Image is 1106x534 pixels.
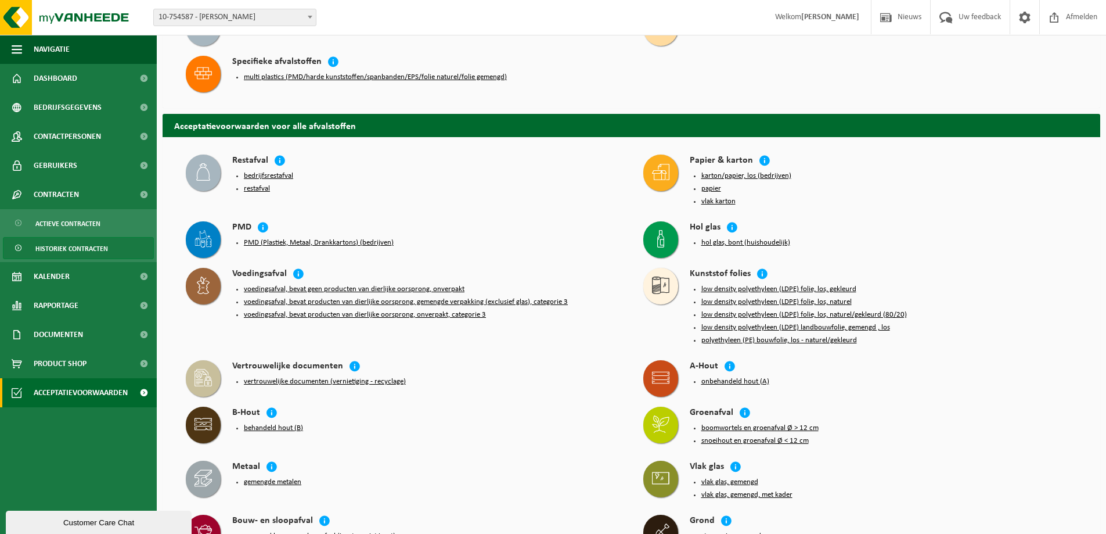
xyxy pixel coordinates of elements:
button: snoeihout en groenafval Ø < 12 cm [701,436,809,446]
span: Bedrijfsgegevens [34,93,102,122]
h4: Vlak glas [690,461,724,474]
button: vlak glas, gemengd [701,478,758,487]
button: voedingsafval, bevat producten van dierlijke oorsprong, gemengde verpakking (exclusief glas), cat... [244,298,568,307]
span: Actieve contracten [35,213,100,235]
h4: Grond [690,515,715,528]
span: Historiek contracten [35,238,108,260]
button: restafval [244,184,270,193]
span: Contactpersonen [34,122,101,151]
button: low density polyethyleen (LDPE) folie, los, gekleurd [701,285,856,294]
button: vlak glas, gemengd, met kader [701,490,792,500]
h4: Papier & karton [690,155,753,168]
span: Acceptatievoorwaarden [34,378,128,407]
span: Documenten [34,320,83,349]
button: low density polyethyleen (LDPE) landbouwfolie, gemengd , los [701,323,890,332]
h4: Hol glas [690,221,720,235]
a: Actieve contracten [3,212,154,234]
button: low density polyethyleen (LDPE) folie, los, naturel [701,298,852,307]
button: bedrijfsrestafval [244,171,293,181]
h4: A-Hout [690,360,718,374]
button: voedingsafval, bevat producten van dierlijke oorsprong, onverpakt, categorie 3 [244,310,486,320]
h4: B-Hout [232,407,260,420]
button: multi plastics (PMD/harde kunststoffen/spanbanden/EPS/folie naturel/folie gemengd) [244,73,507,82]
span: Contracten [34,180,79,209]
button: vlak karton [701,197,736,206]
span: Gebruikers [34,151,77,180]
button: hol glas, bont (huishoudelijk) [701,238,790,248]
span: Kalender [34,262,70,291]
button: behandeld hout (B) [244,424,303,433]
span: 10-754587 - WILLE RONALD - WONDELGEM [153,9,316,26]
h4: Voedingsafval [232,268,287,281]
button: karton/papier, los (bedrijven) [701,171,791,181]
button: polyethyleen (PE) bouwfolie, los - naturel/gekleurd [701,336,857,345]
h4: Kunststof folies [690,268,751,281]
button: vertrouwelijke documenten (vernietiging - recyclage) [244,377,406,386]
button: low density polyethyleen (LDPE) folie, los, naturel/gekleurd (80/20) [701,310,907,320]
span: Product Shop [34,349,87,378]
strong: [PERSON_NAME] [801,13,859,21]
h4: Groenafval [690,407,733,420]
span: Navigatie [34,35,70,64]
h4: PMD [232,221,251,235]
button: gemengde metalen [244,478,301,487]
span: Rapportage [34,291,78,320]
h2: Acceptatievoorwaarden voor alle afvalstoffen [163,114,1100,137]
h4: Bouw- en sloopafval [232,515,313,528]
button: papier [701,184,721,193]
iframe: chat widget [6,508,194,534]
button: voedingsafval, bevat geen producten van dierlijke oorsprong, onverpakt [244,285,464,294]
h4: Vertrouwelijke documenten [232,360,343,374]
span: Dashboard [34,64,77,93]
h4: Specifieke afvalstoffen [232,56,322,69]
h4: Metaal [232,461,260,474]
button: boomwortels en groenafval Ø > 12 cm [701,424,819,433]
h4: Restafval [232,155,268,168]
button: PMD (Plastiek, Metaal, Drankkartons) (bedrijven) [244,238,394,248]
a: Historiek contracten [3,237,154,259]
button: onbehandeld hout (A) [701,377,769,386]
span: 10-754587 - WILLE RONALD - WONDELGEM [154,9,316,26]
